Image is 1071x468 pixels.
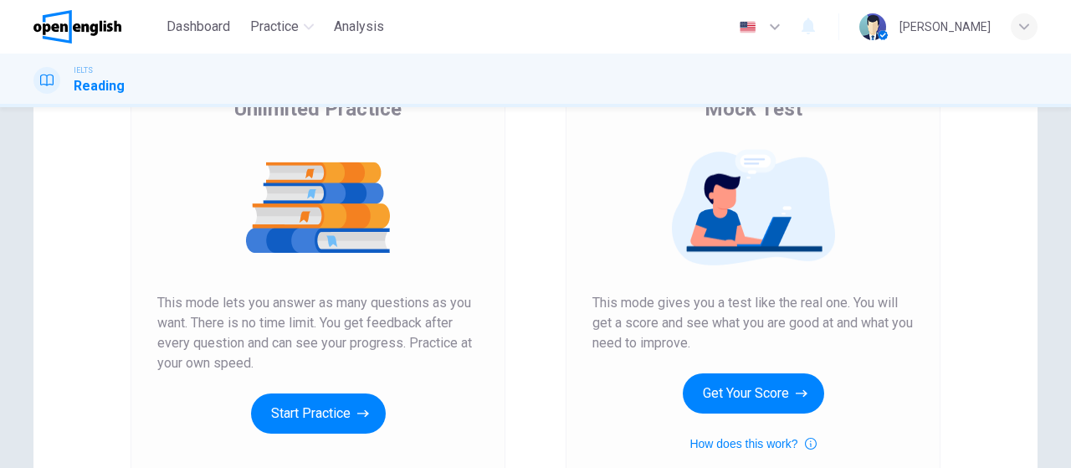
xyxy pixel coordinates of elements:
[334,17,384,37] span: Analysis
[705,95,802,122] span: Mock Test
[737,21,758,33] img: en
[160,12,237,42] button: Dashboard
[859,13,886,40] img: Profile picture
[683,373,824,414] button: Get Your Score
[592,293,914,353] span: This mode gives you a test like the real one. You will get a score and see what you are good at a...
[33,10,160,44] a: OpenEnglish logo
[74,64,93,76] span: IELTS
[167,17,230,37] span: Dashboard
[689,434,816,454] button: How does this work?
[234,95,402,122] span: Unlimited Practice
[899,17,991,37] div: [PERSON_NAME]
[327,12,391,42] button: Analysis
[157,293,479,373] span: This mode lets you answer as many questions as you want. There is no time limit. You get feedback...
[74,76,125,96] h1: Reading
[243,12,320,42] button: Practice
[251,393,386,434] button: Start Practice
[33,10,121,44] img: OpenEnglish logo
[250,17,299,37] span: Practice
